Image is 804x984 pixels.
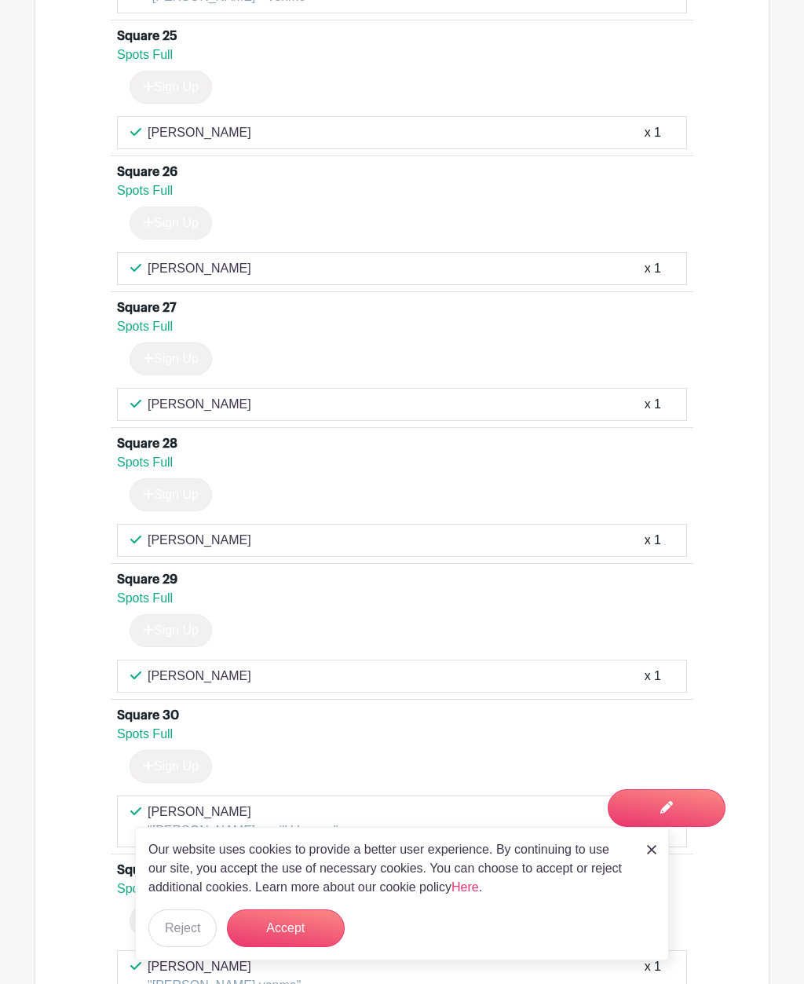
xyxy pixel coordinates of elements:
p: [PERSON_NAME] [148,259,251,278]
p: Our website uses cookies to provide a better user experience. By continuing to use our site, you ... [148,840,630,897]
p: [PERSON_NAME] [148,395,251,414]
span: Spots Full [117,591,173,605]
span: Spots Full [117,184,173,197]
span: Spots Full [117,48,173,61]
div: Square 25 [117,27,177,46]
p: [PERSON_NAME] [148,803,338,821]
span: Spots Full [117,320,173,333]
span: Spots Full [117,727,173,741]
div: x 1 [645,259,661,278]
div: x 1 [645,395,661,414]
img: close_button-5f87c8562297e5c2d7936805f587ecaba9071eb48480494691a3f1689db116b3.svg [647,845,656,854]
div: x 1 [645,123,661,142]
div: Square 26 [117,163,177,181]
p: "[PERSON_NAME]. - will Venmo " [148,821,338,840]
span: Spots Full [117,882,173,895]
div: x 1 [645,667,661,686]
div: Square 31 [117,861,176,880]
span: Spots Full [117,455,173,469]
a: Here [451,880,479,894]
button: Accept [227,909,345,947]
div: Square 30 [117,706,179,725]
div: Square 29 [117,570,177,589]
p: [PERSON_NAME] [148,667,251,686]
button: Reject [148,909,217,947]
p: [PERSON_NAME] [148,123,251,142]
div: Square 28 [117,434,177,453]
p: [PERSON_NAME] [148,531,251,550]
div: Square 27 [117,298,177,317]
div: x 1 [645,531,661,550]
p: [PERSON_NAME] [148,957,301,976]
